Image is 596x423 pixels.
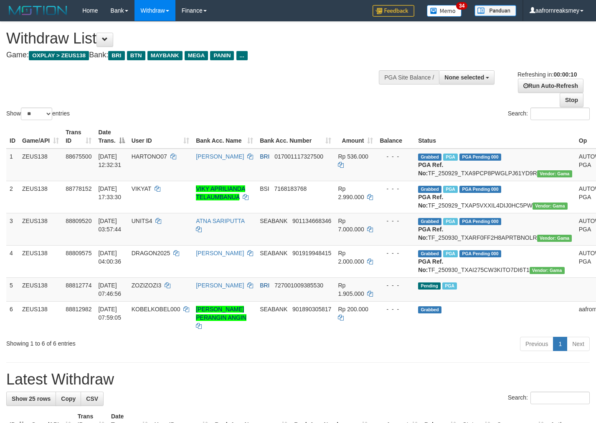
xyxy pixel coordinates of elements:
span: Copy 7168183768 to clipboard [274,185,307,192]
th: Bank Acc. Name: activate to sort column ascending [193,125,256,149]
td: TF_250929_TXAP5VXXIL4DIJ0HC5PW [415,181,576,213]
span: 88675500 [66,153,91,160]
span: BRI [260,153,269,160]
span: KOBELKOBEL000 [132,306,180,313]
a: Copy [56,392,81,406]
td: 5 [6,277,19,301]
span: Copy 727001009385530 to clipboard [274,282,323,289]
span: Copy [61,395,76,402]
td: 4 [6,245,19,277]
td: ZEUS138 [19,213,62,245]
span: VIKYAT [132,185,151,192]
span: Pending [418,282,441,290]
div: - - - [380,185,411,193]
span: Copy 901134668346 to clipboard [292,218,331,224]
a: [PERSON_NAME] [196,250,244,256]
div: Showing 1 to 6 of 6 entries [6,336,242,348]
div: - - - [380,217,411,225]
th: Bank Acc. Number: activate to sort column ascending [256,125,335,149]
h1: Latest Withdraw [6,371,590,388]
span: Marked by aafkaynarin [442,282,457,290]
td: ZEUS138 [19,181,62,213]
td: TF_250930_TXARF0FF2H8APRTBNOLR [415,213,576,245]
input: Search: [530,392,590,404]
span: Grabbed [418,154,441,161]
span: [DATE] 12:32:31 [98,153,121,168]
th: User ID: activate to sort column ascending [128,125,193,149]
span: SEABANK [260,218,287,224]
span: Vendor URL: https://trx31.1velocity.biz [533,203,568,210]
span: Marked by aafkaynarin [443,218,458,225]
span: BRI [108,51,124,60]
select: Showentries [21,108,52,120]
span: BSI [260,185,269,192]
img: MOTION_logo.png [6,4,70,17]
b: PGA Ref. No: [418,194,443,209]
label: Search: [508,392,590,404]
a: Next [567,337,590,351]
span: 34 [456,2,467,10]
span: Refreshing in: [517,71,577,78]
a: Run Auto-Refresh [518,79,583,93]
span: BTN [127,51,145,60]
span: Copy 901890305817 to clipboard [292,306,331,313]
h1: Withdraw List [6,30,389,47]
span: Rp 200.000 [338,306,368,313]
button: None selected [439,70,495,85]
img: panduan.png [474,5,516,16]
div: - - - [380,249,411,257]
span: Marked by aafkaynarin [443,250,458,257]
span: Grabbed [418,218,441,225]
a: Previous [520,337,553,351]
td: ZEUS138 [19,245,62,277]
h4: Game: Bank: [6,51,389,59]
img: Button%20Memo.svg [427,5,462,17]
span: Vendor URL: https://trx31.1velocity.biz [537,235,572,242]
a: VIKY APRILIANDA TELAUMBANUA [196,185,245,200]
th: ID [6,125,19,149]
span: DRAGON2025 [132,250,170,256]
b: PGA Ref. No: [418,226,443,241]
input: Search: [530,108,590,120]
td: ZEUS138 [19,277,62,301]
span: Rp 1.905.000 [338,282,364,297]
span: HARTONO07 [132,153,167,160]
span: [DATE] 03:57:44 [98,218,121,233]
a: Stop [560,93,583,107]
span: 88812774 [66,282,91,289]
span: 88778152 [66,185,91,192]
span: PGA Pending [459,218,501,225]
span: [DATE] 17:33:30 [98,185,121,200]
a: [PERSON_NAME] PERANGIN ANGIN [196,306,246,321]
span: Rp 2.000.000 [338,250,364,265]
td: 1 [6,149,19,181]
td: TF_250929_TXA9PCP8PWGLPJ61YD9R [415,149,576,181]
span: OXPLAY > ZEUS138 [29,51,89,60]
th: Amount: activate to sort column ascending [335,125,376,149]
span: Marked by aafchomsokheang [443,186,458,193]
td: ZEUS138 [19,301,62,333]
b: PGA Ref. No: [418,162,443,177]
span: SEABANK [260,250,287,256]
th: Balance [376,125,415,149]
span: Grabbed [418,250,441,257]
label: Search: [508,108,590,120]
a: ATNA SARIPUTTA [196,218,244,224]
a: Show 25 rows [6,392,56,406]
span: ZOZIZOZI3 [132,282,162,289]
span: PANIN [210,51,234,60]
span: Vendor URL: https://trx31.1velocity.biz [537,170,572,177]
span: BRI [260,282,269,289]
span: MEGA [185,51,208,60]
td: TF_250930_TXAI275CW3KITO7DI6T1 [415,245,576,277]
span: PGA Pending [459,154,501,161]
span: Rp 7.000.000 [338,218,364,233]
a: [PERSON_NAME] [196,282,244,289]
span: Rp 536.000 [338,153,368,160]
div: - - - [380,305,411,313]
span: Grabbed [418,306,441,313]
td: 6 [6,301,19,333]
span: None selected [444,74,484,81]
span: UNITS4 [132,218,152,224]
td: 3 [6,213,19,245]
